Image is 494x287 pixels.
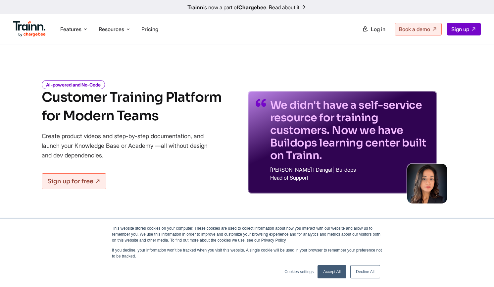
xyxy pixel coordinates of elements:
[187,4,203,11] b: Trainn
[407,164,447,203] img: sabina-buildops.d2e8138.png
[112,247,382,259] p: If you decline, your information won’t be tracked when you visit this website. A single cookie wi...
[395,23,442,35] a: Book a demo
[451,26,469,32] span: Sign up
[42,80,105,89] i: AI-powered and No-Code
[238,4,266,11] b: Chargebee
[42,173,106,189] a: Sign up for free
[270,175,429,180] p: Head of Support
[42,131,217,160] p: Create product videos and step-by-step documentation, and launch your Knowledge Base or Academy —...
[447,23,481,35] a: Sign up
[270,99,429,162] p: We didn't have a self-service resource for training customers. Now we have Buildops learning cent...
[99,26,124,33] span: Resources
[284,269,314,275] a: Cookies settings
[42,88,222,125] h1: Customer Training Platform for Modern Teams
[318,265,346,278] a: Accept All
[60,26,81,33] span: Features
[13,21,46,37] img: Trainn Logo
[141,26,158,32] a: Pricing
[358,23,389,35] a: Log in
[399,26,430,32] span: Book a demo
[371,26,385,32] span: Log in
[350,265,380,278] a: Decline All
[112,225,382,243] p: This website stores cookies on your computer. These cookies are used to collect information about...
[256,99,266,107] img: quotes-purple.41a7099.svg
[270,167,429,172] p: [PERSON_NAME] I Dangal | Buildops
